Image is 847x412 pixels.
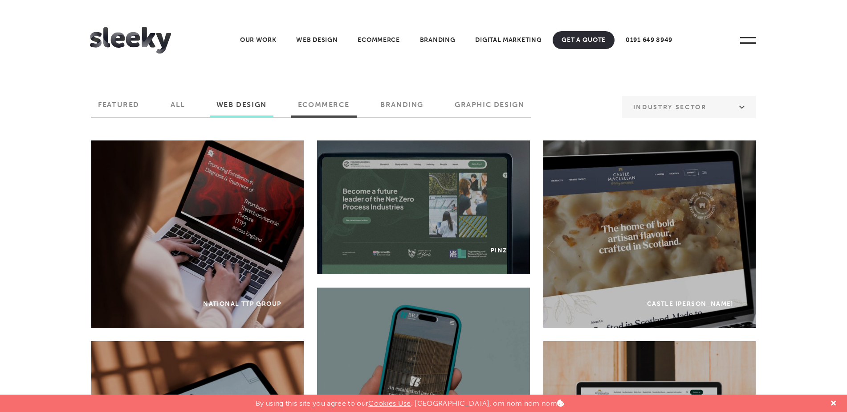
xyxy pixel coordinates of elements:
label: All [164,100,192,115]
label: Web Design [210,100,273,115]
a: 0191 649 8949 [617,31,681,49]
a: Web Design [287,31,346,49]
label: Featured [91,100,146,115]
a: Get A Quote [553,31,615,49]
label: Branding [374,100,430,115]
a: Digital Marketing [466,31,550,49]
a: Cookies Use [368,399,411,408]
label: Ecommerce [291,100,356,115]
img: Sleeky Web Design Newcastle [90,27,171,54]
label: Graphic Design [448,100,531,115]
p: By using this site you agree to our . [GEOGRAPHIC_DATA], om nom nom nom [256,395,564,408]
a: Our Work [231,31,285,49]
a: Ecommerce [349,31,408,49]
a: Branding [411,31,464,49]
